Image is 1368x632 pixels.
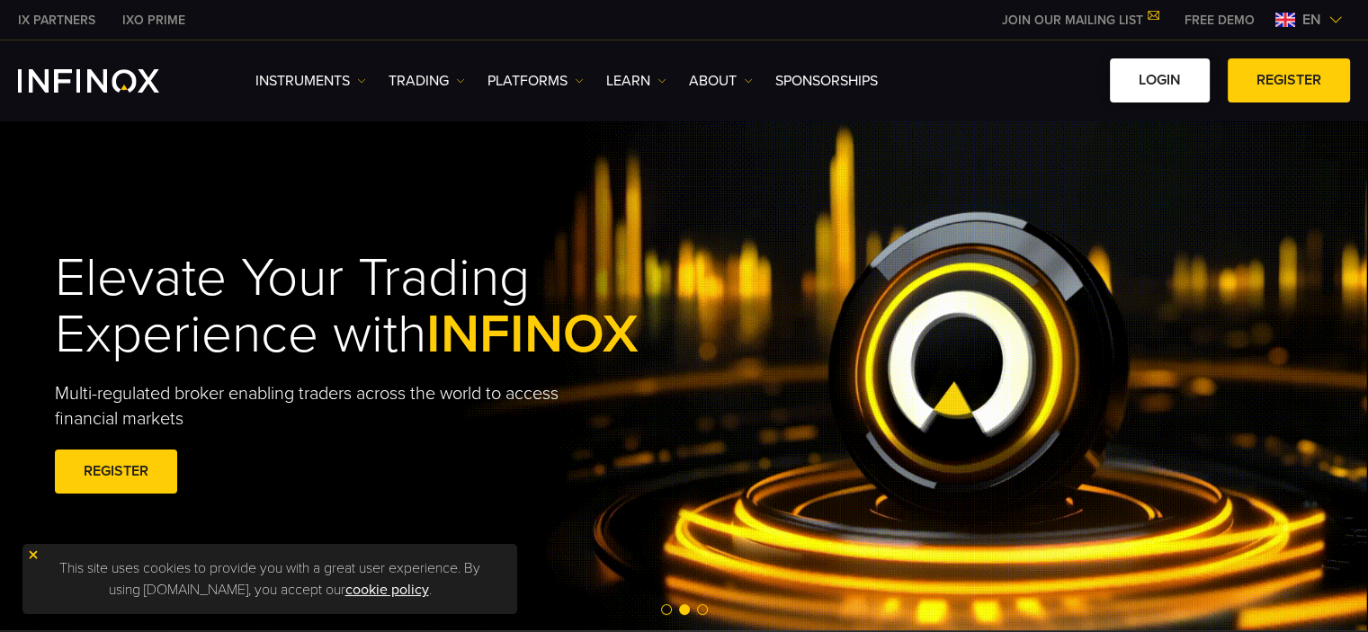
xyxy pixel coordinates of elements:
a: PLATFORMS [487,70,584,92]
a: TRADING [389,70,465,92]
h1: Elevate Your Trading Experience with [55,250,722,363]
a: LOGIN [1110,58,1210,102]
a: JOIN OUR MAILING LIST [988,13,1171,28]
a: Learn [606,70,666,92]
a: INFINOX MENU [1171,11,1268,30]
a: SPONSORSHIPS [775,70,878,92]
span: Go to slide 3 [697,604,708,615]
a: cookie policy [345,581,429,599]
a: ABOUT [689,70,753,92]
p: This site uses cookies to provide you with a great user experience. By using [DOMAIN_NAME], you a... [31,553,508,605]
a: REGISTER [55,450,177,494]
a: REGISTER [1228,58,1350,102]
a: Instruments [255,70,366,92]
span: INFINOX [426,302,639,367]
a: INFINOX [109,11,199,30]
a: INFINOX [4,11,109,30]
a: INFINOX Logo [18,69,201,93]
p: Multi-regulated broker enabling traders across the world to access financial markets [55,381,589,432]
span: en [1295,9,1328,31]
img: yellow close icon [27,548,40,561]
span: Go to slide 1 [661,604,672,615]
span: Go to slide 2 [679,604,690,615]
